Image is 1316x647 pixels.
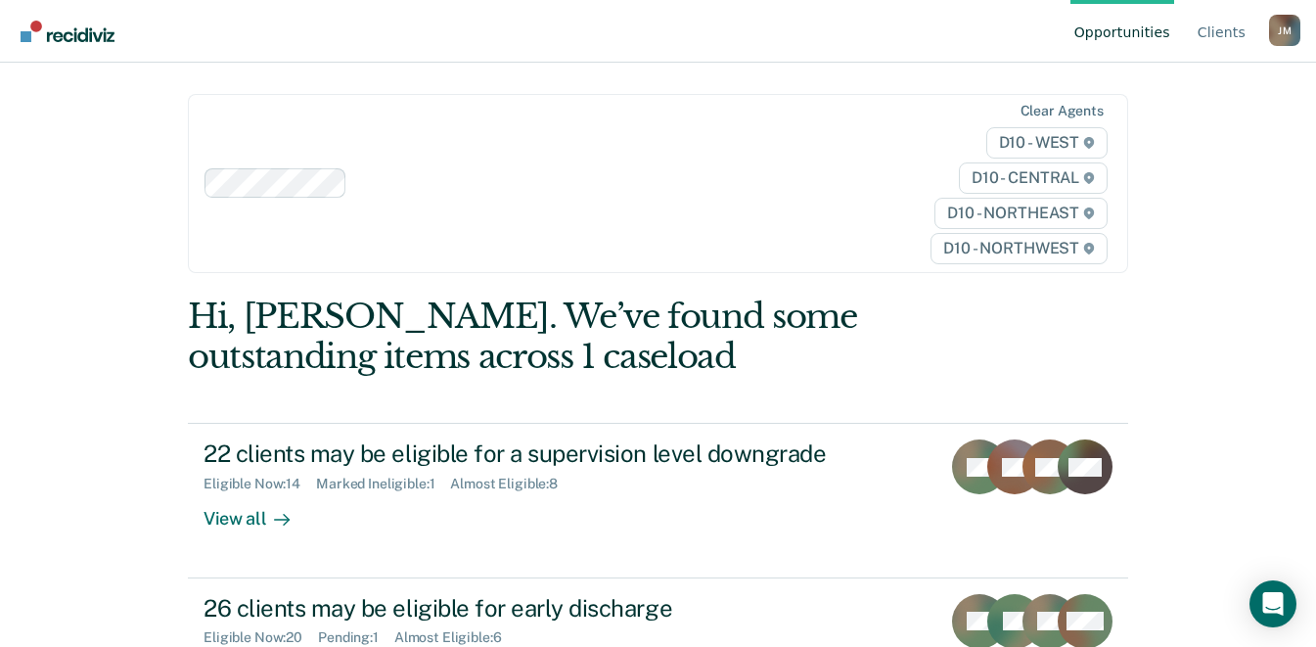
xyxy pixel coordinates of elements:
div: Eligible Now : 20 [204,629,318,646]
div: Marked Ineligible : 1 [316,476,450,492]
div: Eligible Now : 14 [204,476,316,492]
div: View all [204,492,313,531]
div: 26 clients may be eligible for early discharge [204,594,890,623]
div: Pending : 1 [318,629,394,646]
img: Recidiviz [21,21,114,42]
div: Open Intercom Messenger [1249,580,1296,627]
div: J M [1269,15,1300,46]
button: Profile dropdown button [1269,15,1300,46]
span: D10 - NORTHWEST [930,233,1107,264]
span: D10 - WEST [986,127,1108,159]
div: Almost Eligible : 6 [394,629,518,646]
div: Clear agents [1021,103,1104,119]
div: 22 clients may be eligible for a supervision level downgrade [204,439,890,468]
div: Almost Eligible : 8 [450,476,573,492]
div: Hi, [PERSON_NAME]. We’ve found some outstanding items across 1 caseload [188,297,940,377]
a: 22 clients may be eligible for a supervision level downgradeEligible Now:14Marked Ineligible:1Alm... [188,423,1128,578]
span: D10 - NORTHEAST [934,198,1107,229]
span: D10 - CENTRAL [959,162,1108,194]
